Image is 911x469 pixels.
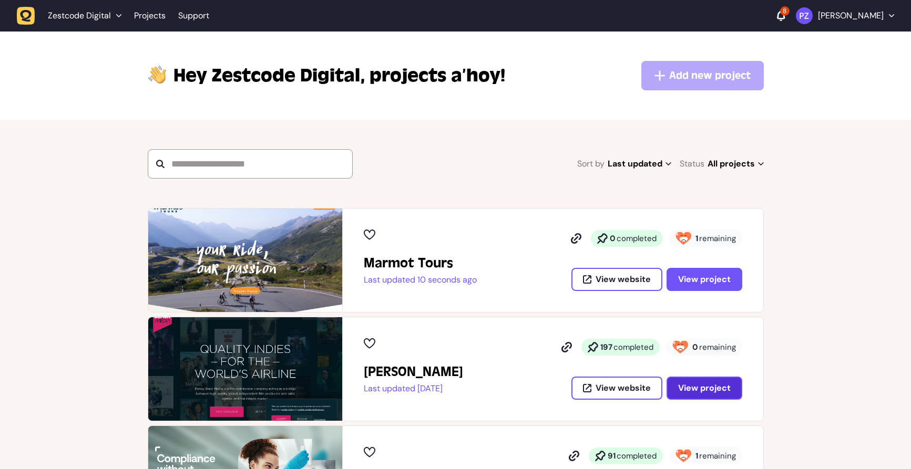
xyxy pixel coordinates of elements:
h2: Marmot Tours [364,255,477,272]
span: Status [680,157,704,171]
button: View website [571,268,662,291]
span: remaining [699,342,736,352]
span: Last updated [608,157,671,171]
span: All projects [708,157,764,171]
div: 8 [780,6,790,16]
span: View project [678,382,731,393]
img: Marmot Tours [148,209,342,312]
span: Zestcode Digital [173,63,365,88]
span: View project [678,274,731,285]
strong: 0 [610,233,616,244]
h2: Penny Black [364,363,463,380]
span: Add new project [669,68,751,83]
span: Sort by [577,157,605,171]
p: [PERSON_NAME] [818,11,884,21]
p: Last updated 10 seconds ago [364,275,477,285]
a: Projects [134,6,166,25]
img: Penny Black [148,317,342,421]
img: Paris Zisis [796,7,813,24]
span: View website [596,384,651,392]
button: Add new project [641,61,764,90]
strong: 197 [600,342,612,352]
span: remaining [699,233,736,244]
strong: 1 [695,451,698,461]
span: completed [617,451,657,461]
p: Last updated [DATE] [364,383,463,394]
button: View project [667,268,742,291]
button: Zestcode Digital [17,6,128,25]
strong: 1 [695,233,698,244]
p: projects a’hoy! [173,63,505,88]
strong: 91 [608,451,616,461]
span: completed [613,342,653,352]
button: View website [571,377,662,400]
button: [PERSON_NAME] [796,7,894,24]
span: completed [617,233,657,244]
span: View website [596,275,651,284]
img: hi-hand [148,63,167,85]
a: Support [178,11,209,21]
button: View project [667,377,742,400]
span: remaining [699,451,736,461]
span: Zestcode Digital [48,11,111,21]
strong: 0 [692,342,698,352]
